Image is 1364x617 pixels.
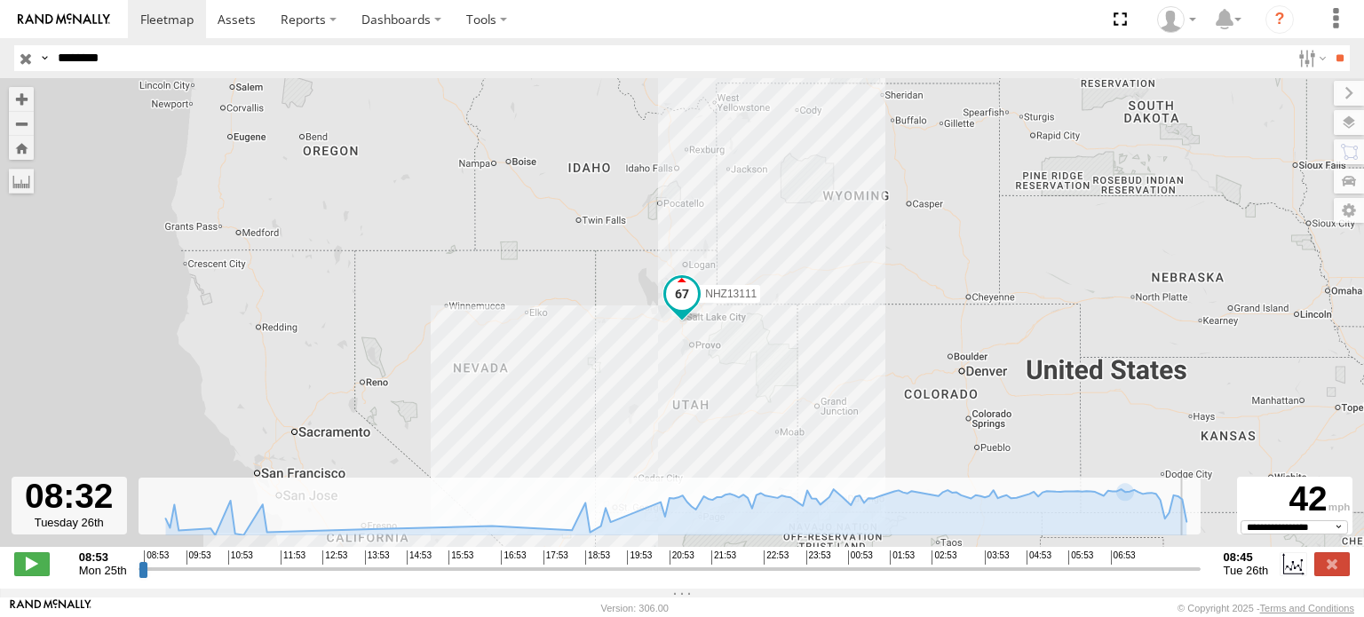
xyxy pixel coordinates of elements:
[448,550,473,565] span: 15:53
[144,550,169,565] span: 08:53
[10,599,91,617] a: Visit our Website
[322,550,347,565] span: 12:53
[711,550,736,565] span: 21:53
[764,550,789,565] span: 22:53
[281,550,305,565] span: 11:53
[407,550,432,565] span: 14:53
[705,288,757,300] span: NHZ13111
[9,136,34,160] button: Zoom Home
[890,550,915,565] span: 01:53
[1027,550,1051,565] span: 04:53
[9,87,34,111] button: Zoom in
[1314,552,1350,575] label: Close
[1260,603,1354,613] a: Terms and Conditions
[1291,45,1329,71] label: Search Filter Options
[1240,479,1350,519] div: 42
[14,552,50,575] label: Play/Stop
[806,550,831,565] span: 23:53
[1151,6,1202,33] div: Zulema McIntosch
[1224,550,1269,564] strong: 08:45
[501,550,526,565] span: 16:53
[627,550,652,565] span: 19:53
[848,550,873,565] span: 00:53
[79,550,127,564] strong: 08:53
[670,550,694,565] span: 20:53
[9,169,34,194] label: Measure
[1111,550,1136,565] span: 06:53
[932,550,956,565] span: 02:53
[79,564,127,577] span: Mon 25th Aug 2025
[543,550,568,565] span: 17:53
[585,550,610,565] span: 18:53
[1068,550,1093,565] span: 05:53
[1334,198,1364,223] label: Map Settings
[365,550,390,565] span: 13:53
[1224,564,1269,577] span: Tue 26th Aug 2025
[601,603,669,613] div: Version: 306.00
[9,111,34,136] button: Zoom out
[1178,603,1354,613] div: © Copyright 2025 -
[18,13,110,26] img: rand-logo.svg
[37,45,52,71] label: Search Query
[228,550,253,565] span: 10:53
[186,550,211,565] span: 09:53
[985,550,1010,565] span: 03:53
[1265,5,1294,34] i: ?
